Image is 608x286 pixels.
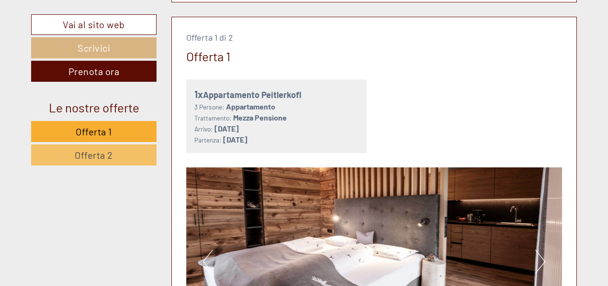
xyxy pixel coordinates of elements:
a: Scrivici [31,37,157,58]
div: Appartements & Wellness [PERSON_NAME] [14,28,142,35]
small: 10:43 [14,46,142,53]
small: Partenza: [194,136,222,144]
div: [DATE] [170,7,206,23]
button: Invia [326,248,377,269]
div: Le nostre offerte [31,99,157,116]
b: Appartamento [226,102,275,111]
b: [DATE] [214,124,239,133]
b: Mezza Pensione [233,113,287,122]
div: Appartamento Peitlerkofl [194,88,359,101]
span: Offerta 2 [75,149,113,161]
small: Trattamento: [194,114,232,122]
button: Next [535,250,545,274]
b: 1x [194,88,203,100]
div: Buon giorno, come possiamo aiutarla? [7,26,146,55]
a: Prenota ora [31,61,157,82]
small: Arrivo: [194,125,213,133]
b: [DATE] [223,135,248,144]
small: 3 Persone: [194,103,225,111]
span: Offerta 1 di 2 [186,32,233,43]
button: Previous [203,250,213,274]
span: Offerta 1 [76,126,112,137]
div: Offerta 1 [186,47,230,65]
a: Vai al sito web [31,14,157,35]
